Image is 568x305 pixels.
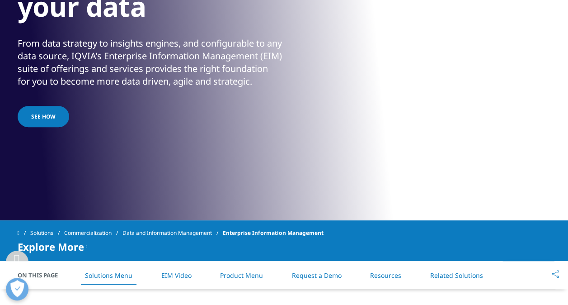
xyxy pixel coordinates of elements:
a: Product Menu [220,271,263,280]
a: Contact Us [498,259,559,281]
button: Open Preferences [6,278,28,300]
a: Resources [370,271,401,280]
span: See how [31,113,56,120]
a: EIM Video [161,271,192,280]
span: Explore More [18,241,84,252]
a: Related Solutions [430,271,483,280]
span: On This Page [18,271,67,280]
a: Data and Information Management [122,225,223,241]
div: From data strategy to insights engines, and configurable to any data source, IQVIA’s Enterprise I... [18,37,282,88]
span: Enterprise Information Management [223,225,324,241]
a: Request a Demo [292,271,342,280]
a: Solutions [30,225,64,241]
a: Solutions Menu [85,271,132,280]
a: Commercialization [64,225,122,241]
a: See how [18,106,69,127]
